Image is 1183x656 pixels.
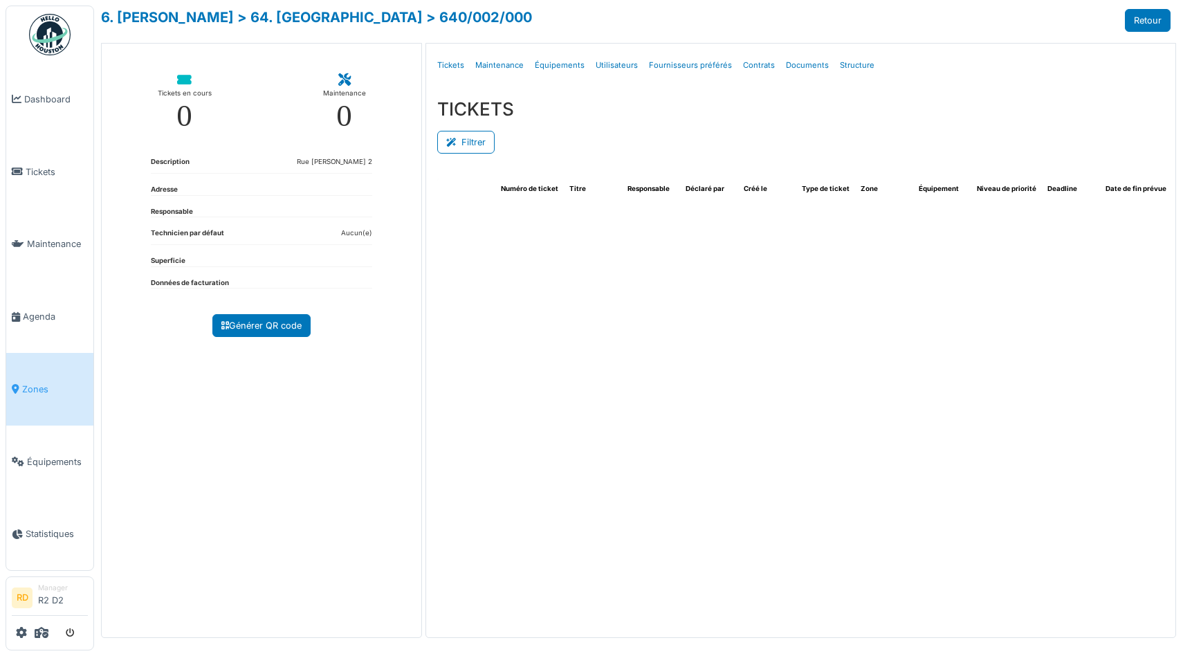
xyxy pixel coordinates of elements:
a: Générer QR code [212,314,311,337]
span: Statistiques [26,527,88,540]
a: Retour [1125,9,1171,32]
div: Maintenance [323,86,366,100]
div: 0 [176,100,192,131]
a: > 640/002/000 [426,9,532,26]
span: Maintenance [27,237,88,250]
a: Maintenance [6,208,93,281]
div: Manager [38,583,88,593]
span: Deadline [1047,185,1077,192]
a: Dashboard [6,63,93,136]
a: Statistiques [6,498,93,571]
span: Dashboard [24,93,88,106]
dt: Superficie [151,256,185,266]
li: RD [12,587,33,608]
span: Zone [861,185,878,192]
li: R2 D2 [38,583,88,612]
dd: Rue [PERSON_NAME] 2 [297,157,372,167]
button: Filtrer [437,131,495,154]
span: Numéro de ticket [501,185,558,192]
span: Titre [569,185,586,192]
a: Équipements [6,426,93,498]
a: Tickets [432,49,470,82]
span: Créé le [744,185,767,192]
span: Type de ticket [802,185,850,192]
a: 6. [PERSON_NAME] [101,9,234,26]
div: Tickets en cours [158,86,212,100]
h3: TICKETS [437,98,514,120]
a: Documents [780,49,834,82]
a: Structure [834,49,880,82]
span: Date de fin prévue [1106,185,1166,192]
span: Niveau de priorité [977,185,1036,192]
a: Contrats [737,49,780,82]
span: Tickets [26,165,88,179]
dt: Technicien par défaut [151,228,224,244]
span: Équipement [919,185,959,192]
a: Tickets en cours 0 [147,63,223,143]
dt: Données de facturation [151,278,229,289]
a: Zones [6,353,93,426]
dt: Responsable [151,207,193,217]
a: RD ManagerR2 D2 [12,583,88,616]
dt: Adresse [151,185,178,195]
span: Agenda [23,310,88,323]
a: Tickets [6,136,93,208]
span: Déclaré par [686,185,724,192]
span: Responsable [627,185,670,192]
a: Maintenance [470,49,529,82]
div: 0 [336,100,352,131]
a: Agenda [6,280,93,353]
a: Utilisateurs [590,49,643,82]
dd: Aucun(e) [341,228,372,239]
a: Équipements [529,49,590,82]
span: Équipements [27,455,88,468]
a: > 64. [GEOGRAPHIC_DATA] [237,9,423,26]
dt: Description [151,157,190,173]
a: Maintenance 0 [312,63,377,143]
a: Fournisseurs préférés [643,49,737,82]
span: Zones [22,383,88,396]
img: Badge_color-CXgf-gQk.svg [29,14,71,55]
